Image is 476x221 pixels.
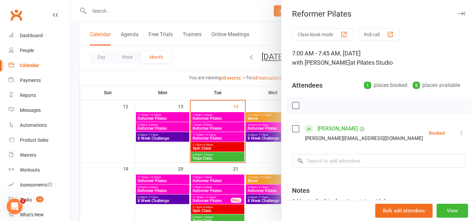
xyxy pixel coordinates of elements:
[20,212,44,217] div: What's New
[305,134,423,143] div: [PERSON_NAME][EMAIL_ADDRESS][DOMAIN_NAME]
[20,48,34,53] div: People
[292,186,310,195] div: Notes
[20,198,26,204] span: 1
[9,73,70,88] a: Payments
[20,108,41,113] div: Messages
[9,58,70,73] a: Calendar
[36,196,43,202] span: 10
[292,197,465,205] div: Add notes for this class / appointment below
[20,93,36,98] div: Reports
[20,137,48,143] div: Product Sales
[437,204,468,218] button: View
[364,81,407,90] div: places booked
[20,197,32,202] div: Tasks
[9,163,70,178] a: Workouts
[9,43,70,58] a: People
[413,82,420,89] div: 5
[9,28,70,43] a: Dashboard
[413,81,460,90] div: places available
[318,123,358,134] a: [PERSON_NAME]
[292,59,350,66] span: with [PERSON_NAME]
[9,192,70,207] a: Tasks 10
[281,9,476,19] div: Reformer Pilates
[9,133,70,148] a: Product Sales
[20,152,36,158] div: Waivers
[7,198,23,214] iframe: Intercom live chat
[429,131,445,135] div: Booked
[292,49,465,67] div: 7:00 AM - 7:45 AM, [DATE]
[9,88,70,103] a: Reports
[9,103,70,118] a: Messages
[20,182,53,187] div: Assessments
[292,28,353,40] button: Class kiosk mode
[358,28,399,40] button: Roll call
[9,118,70,133] a: Automations
[20,63,39,68] div: Calendar
[20,78,41,83] div: Payments
[292,81,323,90] div: Attendees
[292,154,465,168] input: Search to add attendees
[20,167,40,173] div: Workouts
[20,122,47,128] div: Automations
[375,204,433,218] button: Bulk add attendees
[350,59,393,66] span: at Pilates Studio
[8,7,25,23] a: Clubworx
[9,148,70,163] a: Waivers
[9,178,70,192] a: Assessments
[364,82,371,89] div: 1
[20,33,43,38] div: Dashboard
